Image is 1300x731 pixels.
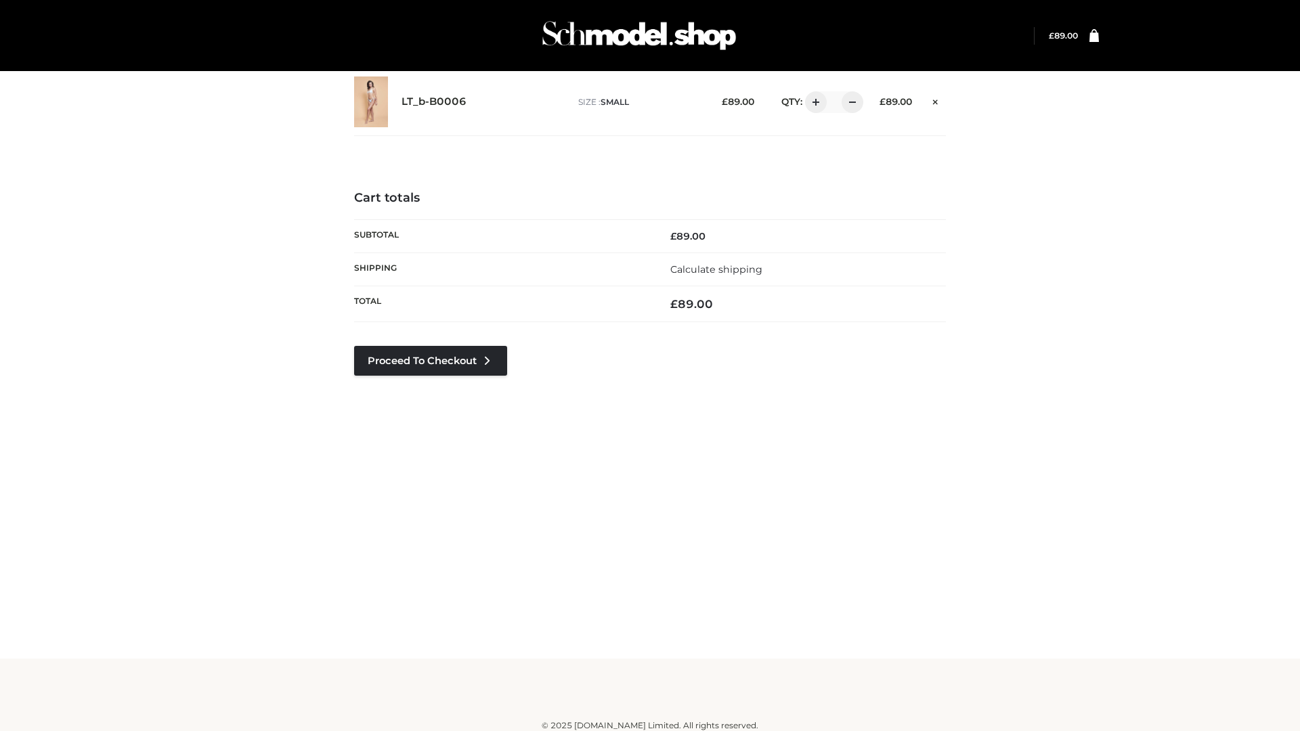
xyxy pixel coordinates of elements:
p: size : [578,96,701,108]
span: SMALL [601,97,629,107]
span: £ [722,96,728,107]
span: £ [880,96,886,107]
a: Remove this item [926,91,946,109]
span: £ [670,230,676,242]
th: Total [354,286,650,322]
a: Proceed to Checkout [354,346,507,376]
th: Subtotal [354,219,650,252]
bdi: 89.00 [1049,30,1078,41]
div: QTY: [768,91,859,113]
a: LT_b-B0006 [402,95,467,108]
span: £ [1049,30,1054,41]
bdi: 89.00 [722,96,754,107]
bdi: 89.00 [670,230,706,242]
a: £89.00 [1049,30,1078,41]
a: Calculate shipping [670,263,762,275]
bdi: 89.00 [670,297,713,311]
img: Schmodel Admin 964 [538,9,741,62]
h4: Cart totals [354,191,946,206]
span: £ [670,297,678,311]
th: Shipping [354,252,650,286]
bdi: 89.00 [880,96,912,107]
